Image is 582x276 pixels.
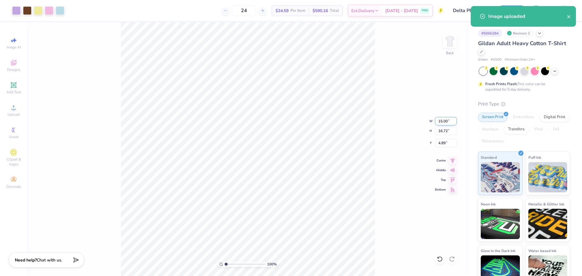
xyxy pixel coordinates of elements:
span: Middle [435,168,446,172]
div: Back [446,50,454,56]
img: Puff Ink [528,162,567,192]
span: Minimum Order: 24 + [505,57,535,62]
span: Clipart & logos [3,157,24,167]
span: FREE [422,8,428,13]
span: 100 % [267,261,277,267]
span: Water based Ink [528,248,556,254]
span: Top [435,178,446,182]
span: Glow in the Dark Ink [481,248,515,254]
span: Designs [7,67,20,72]
span: Standard [481,154,497,161]
span: Est. Delivery [351,8,374,14]
strong: Fresh Prints Flash: [485,81,517,86]
span: Greek [9,135,18,139]
strong: Need help? [15,257,37,263]
input: Untitled Design [448,5,493,17]
span: Per Item [290,8,305,14]
span: # G500 [491,57,502,62]
div: Digital Print [540,113,569,122]
span: Decorate [6,184,21,189]
div: Applique [478,125,502,134]
div: Revision 2 [505,29,533,37]
img: Neon Ink [481,209,520,239]
span: [DATE] - [DATE] [385,8,418,14]
div: Vinyl [530,125,547,134]
span: Puff Ink [528,154,541,161]
div: Screen Print [478,113,507,122]
div: # 506628A [478,29,502,37]
span: $590.16 [313,8,328,14]
span: $24.59 [276,8,289,14]
span: Neon Ink [481,201,496,207]
span: Chat with us. [37,257,62,263]
img: Metallic & Glitter Ink [528,209,567,239]
div: Image uploaded [488,13,567,20]
button: close [567,13,571,20]
span: Bottom [435,188,446,192]
span: Total [330,8,339,14]
img: Back [444,35,456,47]
span: Upload [8,112,20,117]
div: Print Type [478,101,570,108]
input: – – [232,5,256,16]
div: This color can be expedited for 5 day delivery. [485,81,560,92]
div: Embroidery [509,113,538,122]
span: Image AI [7,45,21,50]
div: Rhinestones [478,137,507,146]
span: Center [435,158,446,163]
img: Standard [481,162,520,192]
span: Metallic & Glitter Ink [528,201,564,207]
div: Foil [549,125,563,134]
span: Gildan [478,57,488,62]
div: Transfers [504,125,528,134]
span: Add Text [6,90,21,95]
span: Gildan Adult Heavy Cotton T-Shirt [478,40,566,47]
